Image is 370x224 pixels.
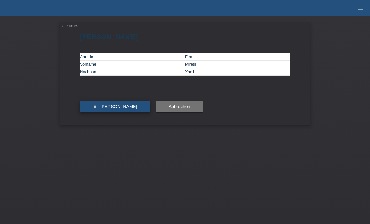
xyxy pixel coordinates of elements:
[169,104,190,109] span: Abbrechen
[80,33,290,41] h1: [PERSON_NAME]
[80,101,150,112] button: delete [PERSON_NAME]
[92,104,98,109] i: delete
[80,61,185,68] td: Vorname
[100,104,137,109] span: [PERSON_NAME]
[185,53,290,61] td: Frau
[357,5,364,11] i: menu
[185,68,290,76] td: Xheli
[80,53,185,61] td: Anrede
[185,61,290,68] td: Miresi
[156,101,203,112] button: Abbrechen
[61,24,79,28] a: ← Zurück
[80,68,185,76] td: Nachname
[354,6,367,10] a: menu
